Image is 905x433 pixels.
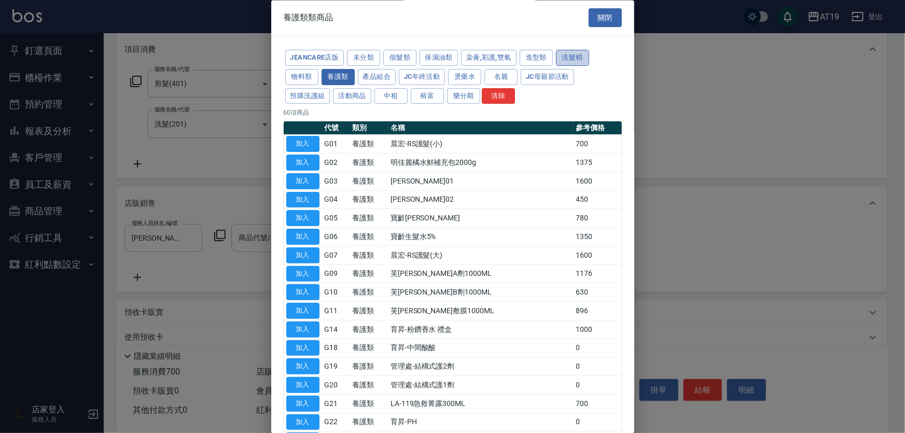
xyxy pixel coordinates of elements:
[322,209,350,228] td: G05
[388,376,573,395] td: 管理處-結構式護1劑
[350,413,388,432] td: 養護類
[322,320,350,339] td: G14
[573,302,621,320] td: 896
[420,50,458,66] button: 保濕油類
[350,135,388,153] td: 養護類
[573,172,621,191] td: 1600
[447,88,480,104] button: 樂分期
[350,320,388,339] td: 養護類
[350,283,388,302] td: 養護類
[350,302,388,320] td: 養護類
[286,192,319,208] button: 加入
[322,153,350,172] td: G02
[556,50,589,66] button: 洗髮精
[286,340,319,356] button: 加入
[322,122,350,135] th: 代號
[573,320,621,339] td: 1000
[286,303,319,319] button: 加入
[350,172,388,191] td: 養護類
[388,320,573,339] td: 育昇-粉鑽香水 禮盒
[347,50,380,66] button: 未分類
[322,265,350,284] td: G09
[350,265,388,284] td: 養護類
[589,8,622,27] button: 關閉
[286,229,319,245] button: 加入
[520,50,553,66] button: 造型類
[286,359,319,375] button: 加入
[388,265,573,284] td: 芙[PERSON_NAME]A劑1000ML
[388,395,573,413] td: LA-119急救菁露300ML
[388,172,573,191] td: [PERSON_NAME]01
[350,395,388,413] td: 養護類
[286,322,319,338] button: 加入
[284,108,622,118] p: 60 項商品
[286,414,319,430] button: 加入
[573,228,621,246] td: 1350
[461,50,517,66] button: 染膏,彩護,雙氧
[573,209,621,228] td: 780
[448,69,481,85] button: 燙藥水
[350,357,388,376] td: 養護類
[350,228,388,246] td: 養護類
[573,265,621,284] td: 1176
[388,122,573,135] th: 名稱
[286,396,319,412] button: 加入
[286,378,319,394] button: 加入
[322,69,355,85] button: 養護類
[573,283,621,302] td: 630
[322,283,350,302] td: G10
[388,228,573,246] td: 寶齡生髮水5%
[322,246,350,265] td: G07
[286,155,319,171] button: 加入
[285,88,330,104] button: 預購洗護組
[322,302,350,320] td: G11
[285,50,344,66] button: JeanCare店販
[333,88,371,104] button: 活動商品
[521,69,574,85] button: JC母親節活動
[322,357,350,376] td: G19
[322,395,350,413] td: G21
[573,395,621,413] td: 700
[388,283,573,302] td: 芙[PERSON_NAME]B劑1000ML
[286,173,319,189] button: 加入
[286,285,319,301] button: 加入
[350,339,388,358] td: 養護類
[573,135,621,153] td: 700
[350,191,388,209] td: 養護類
[399,69,445,85] button: JC年終活動
[350,376,388,395] td: 養護類
[388,339,573,358] td: 育昇-中間酸酸
[285,69,318,85] button: 物料類
[573,339,621,358] td: 0
[388,246,573,265] td: 晨宏-RS護髮(大)
[573,153,621,172] td: 1375
[350,153,388,172] td: 養護類
[350,209,388,228] td: 養護類
[388,413,573,432] td: 育昇-PH
[286,266,319,282] button: 加入
[322,413,350,432] td: G22
[388,191,573,209] td: [PERSON_NAME]02
[358,69,396,85] button: 產品組合
[383,50,416,66] button: 假髮類
[573,357,621,376] td: 0
[322,339,350,358] td: G18
[286,211,319,227] button: 加入
[286,247,319,263] button: 加入
[374,88,408,104] button: 中租
[411,88,444,104] button: 裕富
[322,191,350,209] td: G04
[284,12,333,23] span: 養護類類商品
[286,136,319,152] button: 加入
[388,209,573,228] td: 寶齡[PERSON_NAME]
[350,122,388,135] th: 類別
[388,153,573,172] td: 明佳麗橘水鮮補充包2000g
[322,376,350,395] td: G20
[482,88,515,104] button: 清除
[388,302,573,320] td: 芙[PERSON_NAME]敷膜1000ML
[573,376,621,395] td: 0
[484,69,518,85] button: 名麗
[573,191,621,209] td: 450
[573,122,621,135] th: 參考價格
[322,135,350,153] td: G01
